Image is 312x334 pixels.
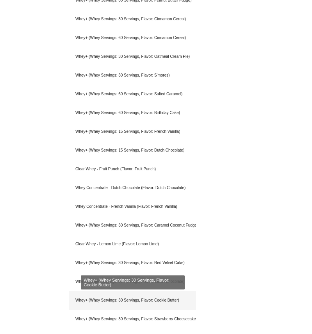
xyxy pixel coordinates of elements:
div: Whey+ (Whey Servings: 30 Servings, Flavor: Red Velvet Cake) [69,254,196,272]
div: Whey Concentrate - Dutch Chocolate (Flavor: Dutch Chocolate) [69,179,196,197]
div: Whey+ (Whey Servings: 30 Servings, Flavor: Cookie Butter) [69,291,196,310]
div: Whey+ (Whey Servings: 15 Servings, Flavor: French Vanilla) [69,122,196,141]
div: Clear Whey - Lemon Lime (Flavor: Lemon Lime) [69,235,196,254]
div: Whey+ (Whey Servings: 60 Servings, Flavor: Salted Caramel) [69,85,196,104]
div: Clear Whey - Fruit Punch (Flavor: Fruit Punch) [69,160,196,179]
div: Whey+ (Whey Servings: 30 Servings, Flavor: Caramel Coconut Fudge Cookie) [69,216,196,235]
div: Whey+ (Whey Servings: 30 Servings, Flavor: Dutch Chocolate) [69,272,196,291]
div: Whey+ (Whey Servings: 30 Servings, Flavor: Oatmeal Cream Pie) [69,47,196,66]
div: Whey+ (Whey Servings: 60 Servings, Flavor: Birthday Cake) [69,104,196,122]
div: Whey+ (Whey Servings: 15 Servings, Flavor: Dutch Chocolate) [69,141,196,160]
div: Whey+ (Whey Servings: 60 Servings, Flavor: Cinnamon Cereal) [69,29,196,47]
div: Whey+ (Whey Servings: 30 Servings, Flavor: Strawberry Cheesecake) [69,310,196,329]
div: Whey+ (Whey Servings: 30 Servings, Flavor: S'mores) [69,66,196,85]
div: Whey+ (Whey Servings: 30 Servings, Flavor: Cinnamon Cereal) [69,10,196,29]
div: Whey Concentrate - French Vanilla (Flavor: French Vanilla) [69,197,196,216]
